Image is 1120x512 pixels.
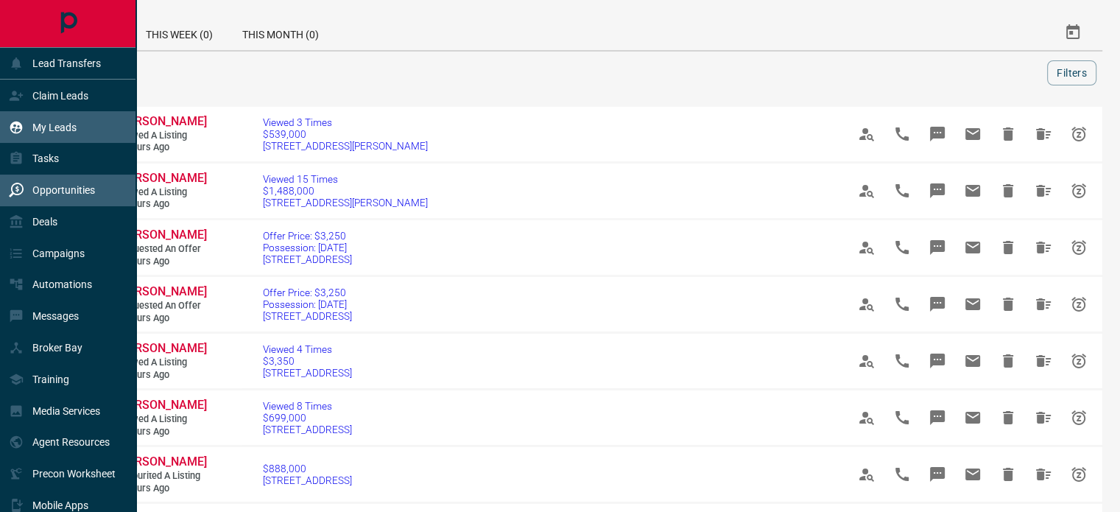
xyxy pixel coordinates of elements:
span: Message [920,343,955,379]
span: Viewed a Listing [118,357,206,369]
span: Requested an Offer [118,300,206,312]
span: Hide All from Karys Noh [1026,343,1061,379]
span: Possession: [DATE] [263,242,352,253]
a: [PERSON_NAME] [118,171,206,186]
span: Hide [990,230,1026,265]
span: Message [920,400,955,435]
div: This Week (0) [131,15,228,50]
span: Snooze [1061,230,1096,265]
span: 2 hours ago [118,369,206,382]
span: Hide All from Charlie Yang [1026,400,1061,435]
span: [STREET_ADDRESS] [263,367,352,379]
span: Call [884,287,920,322]
span: Offer Price: $3,250 [263,287,352,298]
span: [STREET_ADDRESS][PERSON_NAME] [263,140,428,152]
span: [STREET_ADDRESS][PERSON_NAME] [263,197,428,208]
span: Viewed a Listing [118,186,206,199]
span: 2 hours ago [118,141,206,154]
a: Offer Price: $3,250Possession: [DATE][STREET_ADDRESS] [263,287,352,322]
span: Hide [990,173,1026,208]
span: Email [955,343,990,379]
span: [STREET_ADDRESS] [263,253,352,265]
a: Viewed 15 Times$1,488,000[STREET_ADDRESS][PERSON_NAME] [263,173,428,208]
span: View Profile [849,343,884,379]
span: Viewed 8 Times [263,400,352,412]
span: [PERSON_NAME] [118,455,207,469]
span: View Profile [849,400,884,435]
a: [PERSON_NAME] [118,228,206,243]
a: [PERSON_NAME] [118,341,206,357]
a: $888,000[STREET_ADDRESS] [263,463,352,486]
span: Message [920,116,955,152]
span: Email [955,457,990,492]
span: Hide [990,457,1026,492]
span: Call [884,400,920,435]
span: Hide All from Karys Noh [1026,230,1061,265]
span: View Profile [849,230,884,265]
span: 2 hours ago [118,256,206,268]
span: [PERSON_NAME] [118,341,207,355]
span: Call [884,343,920,379]
span: [PERSON_NAME] [118,228,207,242]
span: 2 hours ago [118,198,206,211]
span: Call [884,173,920,208]
span: Possession: [DATE] [263,298,352,310]
span: View Profile [849,173,884,208]
span: Viewed 3 Times [263,116,428,128]
a: Offer Price: $3,250Possession: [DATE][STREET_ADDRESS] [263,230,352,265]
span: Message [920,230,955,265]
button: Select Date Range [1055,15,1091,50]
a: [PERSON_NAME] [118,398,206,413]
span: $539,000 [263,128,428,140]
span: Hide [990,400,1026,435]
span: [STREET_ADDRESS] [263,474,352,486]
span: Hide All from Pat Kearns [1026,116,1061,152]
span: Message [920,287,955,322]
span: [STREET_ADDRESS] [263,310,352,322]
span: View Profile [849,116,884,152]
span: Snooze [1061,343,1096,379]
span: $699,000 [263,412,352,424]
span: 2 hours ago [118,426,206,438]
span: Viewed a Listing [118,413,206,426]
a: Viewed 4 Times$3,350[STREET_ADDRESS] [263,343,352,379]
span: Email [955,287,990,322]
span: Call [884,230,920,265]
span: Snooze [1061,287,1096,322]
span: Call [884,116,920,152]
a: Viewed 3 Times$539,000[STREET_ADDRESS][PERSON_NAME] [263,116,428,152]
span: Offer Price: $3,250 [263,230,352,242]
a: [PERSON_NAME] [118,284,206,300]
span: Call [884,457,920,492]
span: View Profile [849,287,884,322]
span: Snooze [1061,457,1096,492]
span: Hide All from Sam B [1026,173,1061,208]
span: Viewed a Listing [118,130,206,142]
span: Hide [990,343,1026,379]
a: Viewed 8 Times$699,000[STREET_ADDRESS] [263,400,352,435]
span: Message [920,457,955,492]
span: 2 hours ago [118,312,206,325]
div: This Month (0) [228,15,334,50]
span: Email [955,230,990,265]
span: Viewed 15 Times [263,173,428,185]
a: [PERSON_NAME] [118,114,206,130]
span: [PERSON_NAME] [118,284,207,298]
span: Viewed 4 Times [263,343,352,355]
span: $888,000 [263,463,352,474]
a: [PERSON_NAME] [118,455,206,470]
span: [STREET_ADDRESS] [263,424,352,435]
span: Hide [990,287,1026,322]
span: Favourited a Listing [118,470,206,483]
span: $3,350 [263,355,352,367]
span: $1,488,000 [263,185,428,197]
span: 3 hours ago [118,483,206,495]
span: [PERSON_NAME] [118,171,207,185]
span: Email [955,400,990,435]
span: Snooze [1061,173,1096,208]
span: [PERSON_NAME] [118,398,207,412]
span: Hide [990,116,1026,152]
span: Email [955,116,990,152]
span: View Profile [849,457,884,492]
span: Hide All from Karys Noh [1026,287,1061,322]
